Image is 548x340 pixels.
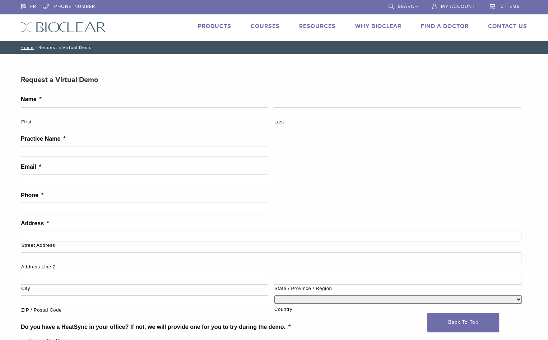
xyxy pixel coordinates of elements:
[21,163,41,171] label: Email
[421,23,469,30] a: Find A Doctor
[34,46,38,49] span: /
[21,220,49,227] label: Address
[355,23,401,30] a: Why Bioclear
[21,22,106,32] img: Bioclear
[299,23,336,30] a: Resources
[15,41,533,54] nav: Request a Virtual Demo
[251,23,280,30] a: Courses
[274,118,521,126] label: Last
[21,118,268,126] label: First
[398,4,418,9] span: Search
[21,96,42,103] label: Name
[21,263,521,271] label: Address Line 2
[18,45,34,50] a: Home
[21,307,268,314] label: ZIP / Postal Code
[274,306,521,313] label: Country
[427,313,499,332] a: Back To Top
[488,23,527,30] a: Contact Us
[21,242,521,249] label: Street Address
[441,4,475,9] span: My Account
[21,71,527,89] h3: Request a Virtual Demo
[21,323,291,331] label: Do you have a HeatSync in your office? If not, we will provide one for you to try during the demo.
[501,4,520,9] span: 0 items
[198,23,231,30] a: Products
[21,285,268,292] label: City
[21,135,66,143] label: Practice Name
[21,192,43,199] label: Phone
[274,285,521,292] label: State / Province / Region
